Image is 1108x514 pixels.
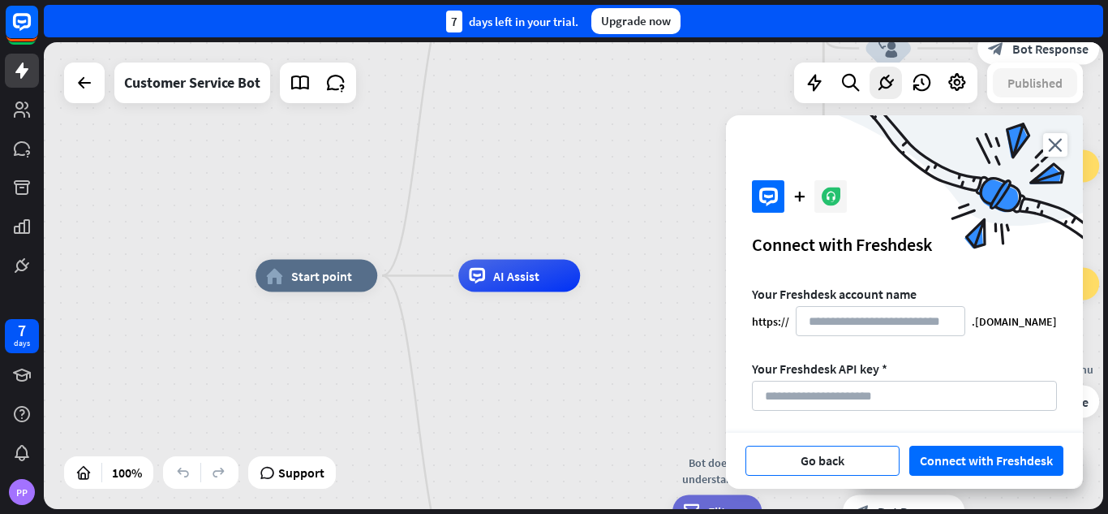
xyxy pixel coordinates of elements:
div: PP [9,479,35,505]
div: 100% [107,460,147,486]
div: Bot doesn't understand 1x [660,455,774,487]
a: 7 days [5,319,39,353]
div: Customer Service Bot [124,63,260,103]
div: https:// [752,314,789,329]
span: Your Freshdesk account name [752,286,917,302]
i: close [1043,133,1067,157]
i: plus [794,192,805,201]
button: Published [993,68,1077,97]
div: Upgrade now [591,8,681,34]
button: Open LiveChat chat widget [13,6,62,55]
div: 7 [18,323,26,338]
span: Bot Response [1012,394,1089,410]
span: Your Freshdesk API key * [752,361,887,377]
div: 7 [446,11,462,32]
div: .[DOMAIN_NAME] [972,314,1057,329]
div: days [14,338,30,349]
span: Bot Response [1012,41,1089,57]
div: days left in your trial. [446,11,578,32]
div: Connect with Freshdesk [752,233,1057,256]
span: AI Assist [493,268,539,284]
i: block_user_input [878,39,898,58]
i: block_bot_response [988,41,1004,57]
button: Go back [745,446,900,476]
span: Support [278,460,324,486]
i: home_2 [266,268,283,284]
span: Start point [291,268,352,284]
button: Connect with Freshdesk [909,446,1063,476]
